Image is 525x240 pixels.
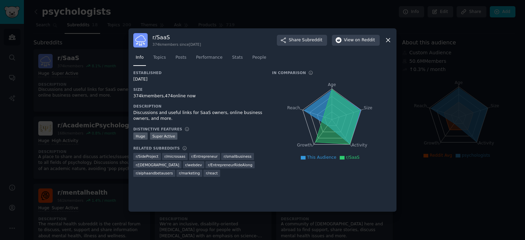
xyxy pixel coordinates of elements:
span: r/ [DEMOGRAPHIC_DATA] [136,163,179,167]
span: Topics [153,55,166,61]
div: Super Active [150,132,178,140]
span: r/ smallbusiness [224,154,252,159]
span: r/ Entrepreneur [191,154,218,159]
img: SaaS [133,33,148,47]
h3: r/ SaaS [152,34,201,41]
a: Posts [173,52,189,66]
span: r/ react [206,171,218,175]
tspan: Age [328,82,336,87]
tspan: Growth [297,143,312,147]
span: Stats [232,55,243,61]
tspan: Activity [352,143,367,147]
span: Share [289,37,322,43]
span: r/ EntrepreneurRideAlong [208,163,252,167]
h3: Description [133,104,262,109]
span: r/ webdev [185,163,202,167]
span: r/ alphaandbetausers [136,171,173,175]
div: [DATE] [133,76,262,83]
span: r/ microsaas [164,154,185,159]
span: People [252,55,266,61]
span: Subreddit [302,37,322,43]
span: Posts [175,55,186,61]
span: This Audience [307,155,336,160]
span: View [344,37,375,43]
h3: Size [133,87,262,92]
h3: Established [133,70,262,75]
a: People [250,52,269,66]
h3: Related Subreddits [133,146,180,151]
div: 374k members since [DATE] [152,42,201,47]
tspan: Size [364,105,372,110]
h3: Distinctive Features [133,127,182,131]
span: r/ marketing [179,171,200,175]
a: Performance [193,52,225,66]
button: Viewon Reddit [332,35,380,46]
span: Info [136,55,144,61]
a: Info [133,52,146,66]
div: Huge [133,132,148,140]
a: Topics [151,52,168,66]
span: Performance [196,55,223,61]
span: r/ SideProject [136,154,159,159]
tspan: Reach [287,105,300,110]
div: 374k members, 474 online now [133,93,262,99]
div: Discussions and useful links for SaaS owners, online business owners, and more. [133,110,262,122]
span: on Reddit [355,37,375,43]
a: Stats [230,52,245,66]
button: ShareSubreddit [277,35,327,46]
h3: In Comparison [272,70,306,75]
span: r/SaaS [346,155,360,160]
